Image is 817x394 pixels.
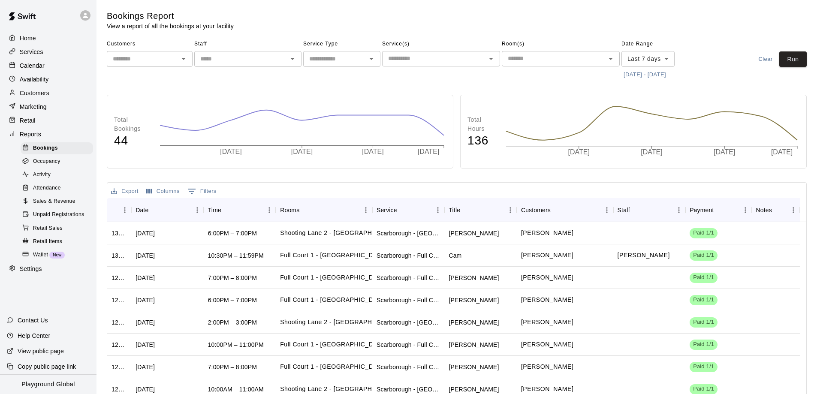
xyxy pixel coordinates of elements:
[568,149,589,156] tspan: [DATE]
[33,238,62,246] span: Retail Items
[690,296,718,304] span: Paid 1/1
[20,89,49,97] p: Customers
[299,204,311,216] button: Sort
[7,32,90,45] a: Home
[502,37,620,51] span: Room(s)
[521,362,573,371] p: Rae Baskette
[136,363,155,371] div: Sun, Aug 10, 2025
[33,184,61,192] span: Attendance
[377,251,440,260] div: Scarborough - Full Court
[685,198,751,222] div: Payment
[280,198,299,222] div: Rooms
[714,149,735,156] tspan: [DATE]
[771,149,792,156] tspan: [DATE]
[21,169,93,181] div: Activity
[690,274,718,282] span: Paid 1/1
[21,195,93,208] div: Sales & Revenue
[21,223,93,235] div: Retail Sales
[714,204,726,216] button: Sort
[618,251,670,260] p: Craig Hanson
[690,340,718,349] span: Paid 1/1
[109,185,141,198] button: Export
[21,380,75,389] p: Playground Global
[20,34,36,42] p: Home
[449,296,499,304] div: Jumol Mullings
[107,37,193,51] span: Customers
[690,318,718,326] span: Paid 1/1
[136,274,155,282] div: Wed, Aug 13, 2025
[280,251,386,260] p: Full Court 1 - Scarborough
[21,168,96,182] a: Activity
[7,100,90,113] a: Marketing
[621,37,696,51] span: Date Range
[33,157,60,166] span: Occupancy
[618,198,630,222] div: Staff
[136,251,155,260] div: Fri, Aug 15, 2025
[690,251,718,259] span: Paid 1/1
[7,73,90,86] div: Availability
[7,59,90,72] a: Calendar
[136,385,155,394] div: Sun, Aug 10, 2025
[449,340,499,349] div: Rae Baskette
[136,296,155,304] div: Wed, Aug 13, 2025
[280,385,400,394] p: Shooting Lane 2 - Scarborough
[21,156,93,168] div: Occupancy
[21,222,96,235] a: Retail Sales
[382,37,500,51] span: Service(s)
[112,363,127,371] div: 1279389
[21,141,96,155] a: Bookings
[21,249,93,261] div: WalletNew
[377,198,397,222] div: Service
[208,274,257,282] div: 7:00PM – 8:00PM
[377,340,440,349] div: Scarborough - Full Court
[20,265,42,273] p: Settings
[377,274,440,282] div: Scarborough - Full Court
[521,273,573,282] p: Jumol Mullings
[418,148,439,155] tspan: [DATE]
[690,198,714,222] div: Payment
[377,318,440,327] div: Scarborough - Shooting Lane 2
[280,229,400,238] p: Shooting Lane 2 - Scarborough
[221,204,233,216] button: Sort
[20,61,45,70] p: Calendar
[377,363,440,371] div: Scarborough - Full Court
[504,204,517,217] button: Menu
[521,229,573,238] p: Jumol Mullings
[21,208,96,222] a: Unpaid Registrations
[112,385,127,394] div: 1279171
[280,273,386,282] p: Full Court 1 - Scarborough
[291,148,313,155] tspan: [DATE]
[33,251,48,259] span: Wallet
[112,274,127,282] div: 1298363
[114,133,151,148] h4: 44
[521,318,573,327] p: Jumol Mullings
[7,45,90,58] a: Services
[7,263,90,276] div: Settings
[18,316,48,325] p: Contact Us
[621,68,668,81] button: [DATE] - [DATE]
[377,296,440,304] div: Scarborough - Full Court
[20,102,47,111] p: Marketing
[208,385,264,394] div: 10:00AM – 11:00AM
[107,198,131,222] div: ID
[21,235,96,248] a: Retail Items
[280,362,386,371] p: Full Court 1 - Scarborough
[449,385,499,394] div: Jumol Mullings
[131,198,204,222] div: Date
[136,340,155,349] div: Sun, Aug 10, 2025
[397,204,409,216] button: Sort
[112,318,127,327] div: 1279424
[362,148,383,155] tspan: [DATE]
[208,198,221,222] div: Time
[485,53,497,65] button: Open
[33,171,51,179] span: Activity
[33,144,58,153] span: Bookings
[136,198,148,222] div: Date
[7,87,90,99] a: Customers
[18,362,76,371] p: Copy public page link
[779,51,807,67] button: Run
[521,251,573,260] p: Cameron Greenidge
